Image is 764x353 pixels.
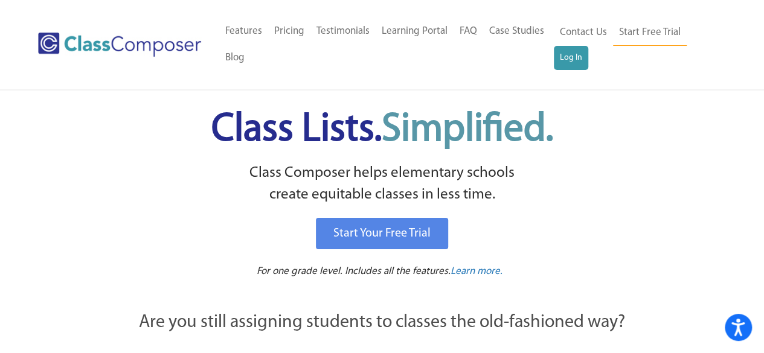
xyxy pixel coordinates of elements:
img: Class Composer [38,33,201,57]
a: Testimonials [310,18,376,45]
a: Learn more. [451,264,502,279]
span: For one grade level. Includes all the features. [257,266,451,276]
span: Class Lists. [211,110,553,150]
nav: Header Menu [219,18,554,71]
a: Log In [554,46,588,70]
a: Learning Portal [376,18,454,45]
a: Start Free Trial [613,19,687,46]
span: Simplified. [382,110,553,150]
span: Start Your Free Trial [333,227,431,240]
span: Learn more. [451,266,502,276]
a: Case Studies [483,18,550,45]
nav: Header Menu [554,19,717,70]
a: Blog [219,45,251,71]
p: Are you still assigning students to classes the old-fashioned way? [74,310,690,336]
a: Contact Us [554,19,613,46]
a: Features [219,18,268,45]
a: Pricing [268,18,310,45]
p: Class Composer helps elementary schools create equitable classes in less time. [72,162,692,206]
a: FAQ [454,18,483,45]
a: Start Your Free Trial [316,218,448,249]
